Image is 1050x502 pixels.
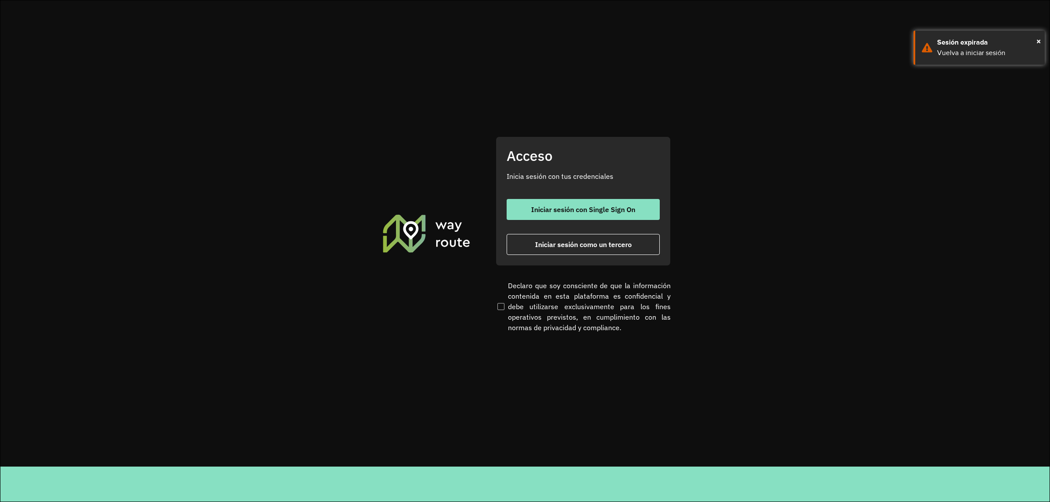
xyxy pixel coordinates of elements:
[1036,35,1041,48] span: ×
[535,241,632,248] span: Iniciar sesión como un tercero
[1036,35,1041,48] button: Close
[937,48,1038,58] div: Vuelva a iniciar sesión
[507,234,660,255] button: button
[507,147,660,164] h2: Acceso
[507,171,660,181] p: Inicia sesión con tus credenciales
[381,213,472,254] img: Roteirizador AmbevTech
[937,37,1038,48] div: Sesión expirada
[531,206,635,213] span: Iniciar sesión con Single Sign On
[507,199,660,220] button: button
[496,280,671,333] label: Declaro que soy consciente de que la información contenida en esta plataforma es confidencial y d...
